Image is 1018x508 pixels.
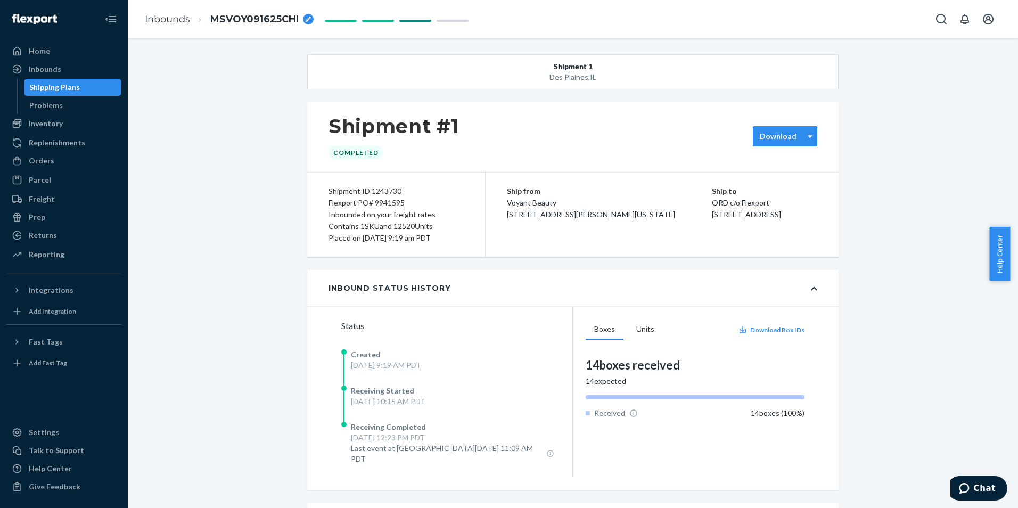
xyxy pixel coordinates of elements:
[29,481,80,492] div: Give Feedback
[29,230,57,241] div: Returns
[6,209,121,226] a: Prep
[978,9,999,30] button: Open account menu
[6,115,121,132] a: Inventory
[351,350,381,359] span: Created
[351,396,425,407] div: [DATE] 10:15 AM PDT
[954,9,975,30] button: Open notifications
[29,427,59,438] div: Settings
[29,64,61,75] div: Inbounds
[29,194,55,204] div: Freight
[29,463,72,474] div: Help Center
[6,282,121,299] button: Integrations
[760,131,797,142] label: Download
[6,171,121,189] a: Parcel
[6,246,121,263] a: Reporting
[507,198,675,219] span: Voyant Beauty [STREET_ADDRESS][PERSON_NAME][US_STATE]
[751,408,804,419] div: 14 boxes ( 100 %)
[351,360,421,371] div: [DATE] 9:19 AM PDT
[29,118,63,129] div: Inventory
[351,432,554,443] div: [DATE] 12:23 PM PDT
[6,442,121,459] button: Talk to Support
[586,376,804,387] div: 14 expected
[712,185,818,197] p: Ship to
[6,424,121,441] a: Settings
[29,307,76,316] div: Add Integration
[628,319,663,340] button: Units
[6,227,121,244] a: Returns
[100,9,121,30] button: Close Navigation
[29,337,63,347] div: Fast Tags
[6,303,121,320] a: Add Integration
[6,460,121,477] a: Help Center
[29,155,54,166] div: Orders
[210,13,299,27] span: MSVOY091625CHI
[29,249,64,260] div: Reporting
[351,386,414,395] span: Receiving Started
[29,137,85,148] div: Replenishments
[29,175,51,185] div: Parcel
[931,9,952,30] button: Open Search Box
[586,357,804,373] div: 14 boxes received
[712,210,781,219] span: [STREET_ADDRESS]
[6,191,121,208] a: Freight
[29,82,80,93] div: Shipping Plans
[586,319,623,340] button: Boxes
[6,355,121,372] a: Add Fast Tag
[329,220,464,232] div: Contains 1 SKU and 12520 Units
[136,4,322,35] ol: breadcrumbs
[554,61,593,72] span: Shipment 1
[6,333,121,350] button: Fast Tags
[950,476,1007,503] iframe: Opens a widget where you can chat to one of our agents
[145,13,190,25] a: Inbounds
[341,319,572,332] div: Status
[329,209,464,220] div: Inbounded on your freight rates
[329,185,464,197] div: Shipment ID 1243730
[29,285,73,296] div: Integrations
[989,227,1010,281] button: Help Center
[6,134,121,151] a: Replenishments
[6,43,121,60] a: Home
[507,185,712,197] p: Ship from
[329,197,464,209] div: Flexport PO# 9941595
[29,358,67,367] div: Add Fast Tag
[307,54,839,89] button: Shipment 1Des Plaines,IL
[329,146,383,159] div: Completed
[329,232,464,244] div: Placed on [DATE] 9:19 am PDT
[24,97,122,114] a: Problems
[6,61,121,78] a: Inbounds
[329,115,459,137] h1: Shipment #1
[6,478,121,495] button: Give Feedback
[12,14,57,24] img: Flexport logo
[586,408,638,419] div: Received
[329,283,450,293] div: Inbound Status History
[6,152,121,169] a: Orders
[29,212,45,223] div: Prep
[29,445,84,456] div: Talk to Support
[712,197,818,209] p: ORD c/o Flexport
[738,325,804,334] button: Download Box IDs
[351,422,426,431] span: Receiving Completed
[29,46,50,56] div: Home
[29,100,63,111] div: Problems
[24,79,122,96] a: Shipping Plans
[351,443,542,464] span: Last event at [GEOGRAPHIC_DATA][DATE] 11:09 AM PDT
[361,72,785,83] div: Des Plaines , IL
